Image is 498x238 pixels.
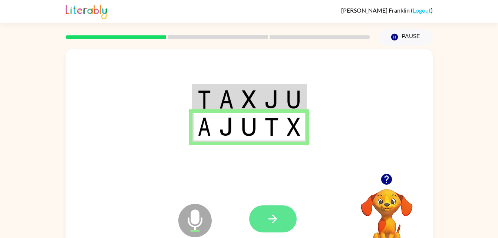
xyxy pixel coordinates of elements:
div: ( ) [341,7,433,14]
img: a [219,90,233,109]
img: j [219,118,233,136]
img: t [264,118,278,136]
img: a [198,118,211,136]
img: t [198,90,211,109]
img: j [264,90,278,109]
img: u [287,90,300,109]
img: x [242,90,256,109]
span: [PERSON_NAME] Franklin [341,7,411,14]
img: u [242,118,256,136]
img: Literably [66,3,107,19]
a: Logout [413,7,431,14]
button: Pause [379,29,433,46]
img: x [287,118,300,136]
